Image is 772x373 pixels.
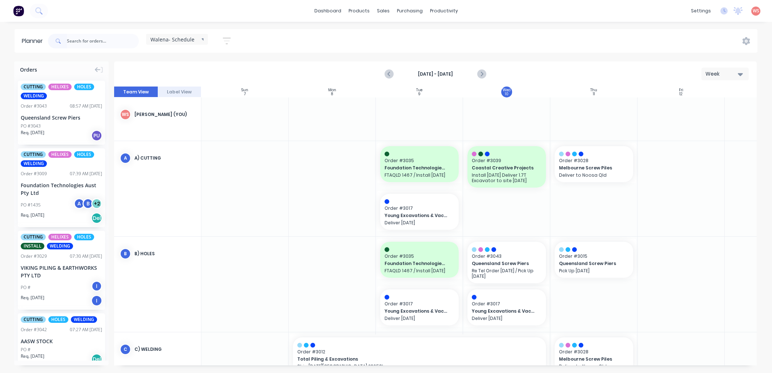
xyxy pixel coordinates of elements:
span: Order # 3012 [297,349,542,355]
span: CUTTING [21,84,46,90]
p: Install [DATE] Deliver 1.7T Excavator to site [DATE] [472,172,542,183]
div: 11 [593,92,595,96]
span: Foundation Technologies Aust Pty Ltd [385,165,447,171]
div: Thu [590,88,597,92]
p: Deliver to Noosa Qld [559,364,629,369]
span: WELDING [47,243,73,249]
div: PO # [21,346,31,353]
div: Del [91,354,102,365]
span: WELDING [21,93,47,99]
div: AASW STOCK [21,337,102,345]
span: INSTALL [21,243,44,249]
span: Coastal Creative Projects [472,165,535,171]
div: 07:30 AM [DATE] [70,253,102,260]
div: sales [373,5,393,16]
span: HELIXES [48,84,72,90]
div: Wed [503,88,511,92]
span: Melbourne Screw Piles [559,165,622,171]
span: Young Excavations & Vac Hire [385,212,447,219]
div: 8 [331,92,333,96]
span: Foundation Technologies Aust Pty Ltd [385,260,447,267]
div: Order # 3029 [21,253,47,260]
div: Foundation Technologies Aust Pty Ltd [21,181,102,197]
div: 10 [505,92,508,96]
div: PO #3043 [21,123,41,129]
input: Search for orders... [67,34,139,48]
span: HOLES [48,316,68,323]
span: Young Excavations & Vac Hire [385,308,447,314]
span: HOLES [74,151,94,158]
span: Req. [DATE] [21,294,44,301]
span: Order # 3035 [385,157,454,164]
div: Del [91,213,102,224]
span: Order # 3015 [559,253,629,260]
span: Order # 3043 [472,253,542,260]
div: Order # 3043 [21,103,47,109]
span: CUTTING [21,151,46,158]
div: VIKING PILING & EARTHWORKS PTY LTD [21,264,102,279]
p: FTAQLD 1467 / Install [DATE] [385,268,454,273]
div: purchasing [393,5,426,16]
span: Queensland Screw Piers [472,260,535,267]
span: Order # 3017 [472,301,542,307]
span: Melbourne Screw Piles [559,356,622,362]
span: Total Piling & Excavations [297,356,517,362]
div: 08:57 AM [DATE] [70,103,102,109]
div: PO #1435 [21,202,41,208]
div: Order # 3042 [21,326,47,333]
div: products [345,5,373,16]
div: C) Welding [134,346,195,353]
button: Label View [158,87,201,97]
p: Ship [DATE][GEOGRAPHIC_DATA] 23058kg [297,364,542,369]
span: WELDING [21,160,47,167]
span: Req. [DATE] [21,212,44,218]
div: + 2 [91,198,102,209]
div: 9 [418,92,421,96]
p: Deliver [DATE] [385,220,454,225]
span: HELIXES [48,234,72,240]
span: Order # 3017 [385,301,454,307]
div: A [120,153,131,164]
span: HOLES [74,234,94,240]
div: WS [120,109,131,120]
div: A) Cutting [134,155,195,161]
span: Orders [20,66,37,73]
div: Order # 3009 [21,171,47,177]
span: Walena- Schedule [150,36,194,43]
p: Deliver to Noosa Qld [559,172,629,178]
p: Pick Up [DATE] [559,268,629,273]
div: I [91,295,102,306]
div: 07:39 AM [DATE] [70,171,102,177]
span: Order # 3035 [385,253,454,260]
span: CUTTING [21,234,46,240]
div: B) Holes [134,250,195,257]
div: I [91,281,102,292]
strong: [DATE] - [DATE] [399,71,472,77]
div: B [83,198,93,209]
div: 07:27 AM [DATE] [70,326,102,333]
span: HELIXES [48,151,72,158]
span: Req. [DATE] [21,129,44,136]
div: 12 [679,92,683,96]
span: WELDING [71,316,97,323]
div: A [74,198,85,209]
p: Deliver [DATE] [472,316,542,321]
div: PO # [21,284,31,291]
div: Tue [416,88,422,92]
div: productivity [426,5,462,16]
p: Deliver [DATE] [385,316,454,321]
div: B [120,248,131,259]
div: C [120,344,131,355]
span: CUTTING [21,316,46,323]
p: Re Tel Order [DATE] / Pick Up [DATE] [472,268,542,279]
button: Team View [114,87,158,97]
div: 7 [244,92,246,96]
span: Young Excavations & Vac Hire [472,308,535,314]
a: dashboard [311,5,345,16]
div: Week [705,70,739,78]
span: Order # 3028 [559,349,629,355]
span: HOLES [74,84,94,90]
div: settings [687,5,715,16]
div: PU [91,130,102,141]
span: Order # 3039 [472,157,542,164]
